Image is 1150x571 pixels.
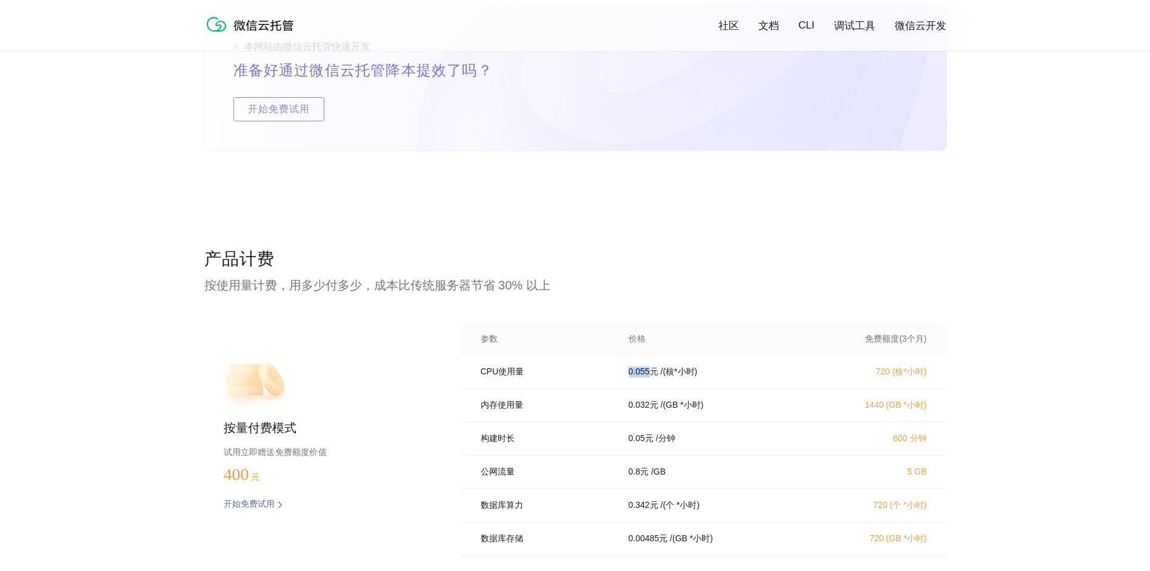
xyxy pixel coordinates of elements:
[224,444,423,460] p: 试用立即赠送免费额度价值
[820,467,927,476] p: 5 GB
[820,367,927,377] p: 720 (核*小时)
[204,248,946,272] p: 产品计费
[651,467,666,478] p: / GB
[718,19,739,33] a: 社区
[629,367,658,377] p: 0.055 元
[798,19,814,32] a: CLI
[895,19,946,33] a: 微信云开发
[758,19,779,33] a: 文档
[629,533,668,544] p: 0.00485 元
[656,433,675,444] p: / 分钟
[820,433,927,444] p: 600 分钟
[481,467,612,478] p: 公网流量
[820,500,927,511] p: 720 (个 *小时)
[820,334,927,345] p: 免费额度(3个月)
[224,420,423,437] p: 按量付费模式
[820,400,927,411] p: 1440 (GB *小时)
[629,467,649,478] p: 0.8 元
[481,367,612,377] p: CPU使用量
[481,400,612,411] p: 内存使用量
[661,400,704,411] p: / (GB *小时)
[834,19,875,33] a: 调试工具
[224,499,275,511] p: 开始免费试用
[629,500,658,511] p: 0.342 元
[481,433,612,444] p: 构建时长
[224,465,284,484] p: 400
[661,500,700,511] p: / (个 *小时)
[204,277,946,294] p: 按使用量计费，用多少付多少，成本比传统服务器节省 30% 以上
[670,533,713,544] p: / (GB *小时)
[629,433,654,444] p: 0.05 元
[820,533,927,544] p: 720 (GB *小时)
[204,12,301,36] img: 微信云托管
[204,28,301,38] a: 微信云托管
[629,400,658,411] p: 0.032 元
[661,367,698,377] p: / (核*小时)
[481,334,612,345] p: 参数
[251,473,259,482] span: 元
[481,500,612,511] p: 数据库算力
[481,533,612,544] p: 数据库存储
[233,58,522,83] p: 准备好通过微信云托管降本提效了吗？
[629,334,646,345] p: 价格
[234,97,324,121] span: 开始免费试用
